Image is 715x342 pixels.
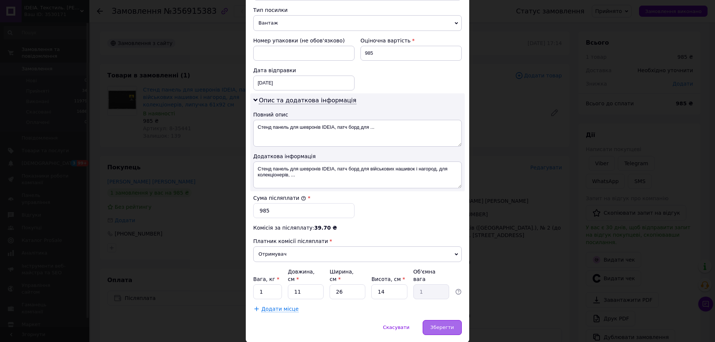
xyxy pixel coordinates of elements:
div: Комісія за післяплату: [253,224,462,231]
label: Вага, кг [253,276,279,282]
div: Оціночна вартість [360,37,462,44]
span: Тип посилки [253,7,287,13]
div: Об'ємна вага [413,268,449,283]
label: Ширина, см [330,269,353,282]
span: Додати місце [261,306,299,312]
textarea: Стенд панель для шевронів IDEIA, патч борд для військових нашивок і нагород, для колекціонерів, ... [253,162,462,188]
span: Скасувати [383,325,409,330]
label: Висота, см [371,276,405,282]
span: Платник комісії післяплати [253,238,328,244]
span: Опис та додаткова інформація [259,97,356,104]
textarea: Стенд панель для шевронів IDEIA, патч борд для ... [253,120,462,147]
div: Повний опис [253,111,462,118]
label: Довжина, см [288,269,315,282]
div: Дата відправки [253,67,355,74]
label: Сума післяплати [253,195,306,201]
div: Номер упаковки (не обов'язково) [253,37,355,44]
span: Отримувач [253,246,462,262]
span: Зберегти [430,325,454,330]
div: Додаткова інформація [253,153,462,160]
span: 39.70 ₴ [314,225,337,231]
span: Вантаж [253,15,462,31]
